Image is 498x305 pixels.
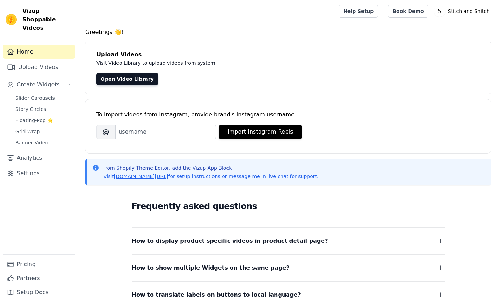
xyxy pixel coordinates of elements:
[3,60,75,74] a: Upload Videos
[219,125,302,139] button: Import Instagram Reels
[3,166,75,180] a: Settings
[11,104,75,114] a: Story Circles
[96,111,480,119] div: To import videos from Instagram, provide brand's instagram username
[438,8,441,15] text: S
[132,263,290,273] span: How to show multiple Widgets on the same page?
[434,5,492,17] button: S Stitch and Snitch
[22,7,72,32] span: Vizup Shoppable Videos
[96,125,115,139] span: @
[15,139,48,146] span: Banner Video
[96,59,410,67] p: Visit Video Library to upload videos from system
[11,93,75,103] a: Slider Carousels
[445,5,492,17] p: Stitch and Snitch
[115,125,216,139] input: username
[96,73,158,85] a: Open Video Library
[132,290,301,300] span: How to translate labels on buttons to local language?
[132,199,445,213] h2: Frequently asked questions
[103,173,318,180] p: Visit for setup instructions or message me in live chat for support.
[132,290,445,300] button: How to translate labels on buttons to local language?
[96,50,480,59] h4: Upload Videos
[15,94,55,101] span: Slider Carousels
[132,236,328,246] span: How to display product specific videos in product detail page?
[339,5,378,18] a: Help Setup
[132,263,445,273] button: How to show multiple Widgets on the same page?
[11,127,75,136] a: Grid Wrap
[15,106,46,113] span: Story Circles
[3,151,75,165] a: Analytics
[3,285,75,299] a: Setup Docs
[3,78,75,92] button: Create Widgets
[85,28,491,36] h4: Greetings 👋!
[6,14,17,25] img: Vizup
[3,271,75,285] a: Partners
[132,236,445,246] button: How to display product specific videos in product detail page?
[15,128,40,135] span: Grid Wrap
[15,117,53,124] span: Floating-Pop ⭐
[114,173,168,179] a: [DOMAIN_NAME][URL]
[3,45,75,59] a: Home
[103,164,318,171] p: from Shopify Theme Editor, add the Vizup App Block
[3,257,75,271] a: Pricing
[388,5,428,18] a: Book Demo
[11,138,75,148] a: Banner Video
[17,80,60,89] span: Create Widgets
[11,115,75,125] a: Floating-Pop ⭐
